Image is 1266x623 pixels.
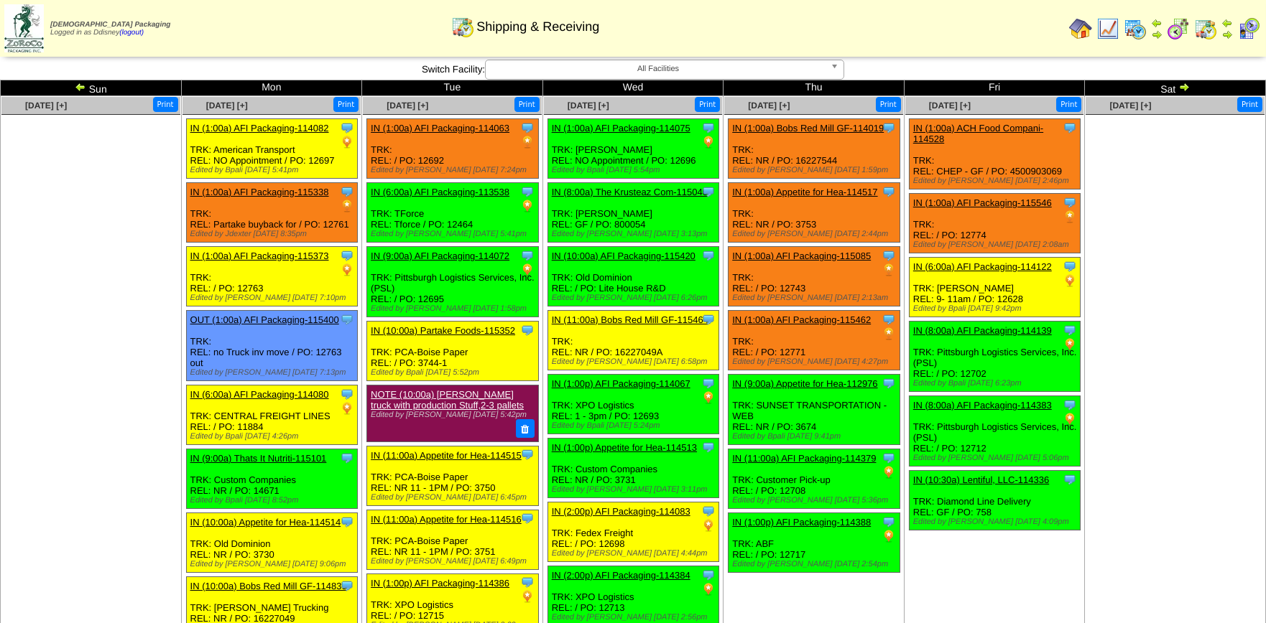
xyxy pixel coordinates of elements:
span: [DATE] [+] [748,100,790,111]
div: TRK: REL: no Truck inv move / PO: 12763 out [186,311,358,381]
a: IN (11:00a) AFI Packaging-114379 [732,453,876,464]
img: PO [1063,337,1077,352]
img: PO [1063,273,1077,288]
td: Wed [542,80,724,96]
a: IN (6:00a) AFI Packaging-114122 [913,261,1052,272]
img: Tooltip [882,451,896,465]
a: IN (8:00a) AFI Packaging-114139 [913,325,1052,336]
a: [DATE] [+] [1109,100,1151,111]
a: [DATE] [+] [568,100,609,111]
div: TRK: PCA-Boise Paper REL: / PO: 3744-1 [367,322,539,381]
div: TRK: REL: / PO: 12743 [729,247,900,306]
a: [DATE] [+] [25,100,67,111]
img: PO [701,135,716,149]
td: Tue [362,80,543,96]
div: Edited by Bpali [DATE] 5:54pm [552,166,719,174]
div: TRK: REL: / PO: 12692 [367,119,539,179]
img: Tooltip [882,184,896,199]
div: Edited by [PERSON_NAME] [DATE] 1:58pm [371,304,538,313]
a: IN (6:00a) AFI Packaging-114080 [190,389,329,400]
div: TRK: REL: Partake buyback for / PO: 12761 [186,183,358,243]
div: TRK: ABF REL: / PO: 12717 [729,513,900,573]
img: PO [340,135,354,149]
img: PO [701,518,716,533]
img: Tooltip [882,121,896,135]
img: Tooltip [340,451,354,465]
div: Edited by [PERSON_NAME] [DATE] 6:49pm [371,557,538,566]
span: All Facilities [491,60,825,78]
div: Edited by [PERSON_NAME] [DATE] 2:44pm [732,230,900,238]
img: Tooltip [1063,323,1077,337]
div: TRK: Custom Companies REL: NR / PO: 14671 [186,449,358,509]
a: IN (1:00a) AFI Packaging-115085 [732,250,871,261]
a: IN (1:00p) Appetite for Hea-114513 [552,442,697,453]
a: IN (2:00p) AFI Packaging-114384 [552,570,690,581]
div: Edited by [PERSON_NAME] [DATE] 4:09pm [913,517,1081,526]
img: Tooltip [340,184,354,199]
div: Edited by [PERSON_NAME] [DATE] 5:41pm [371,230,538,238]
img: calendarinout.gif [1194,17,1217,40]
a: IN (6:00a) AFI Packaging-113538 [371,187,509,197]
div: Edited by [PERSON_NAME] [DATE] 2:13am [732,294,900,302]
img: Tooltip [701,312,716,327]
div: Edited by [PERSON_NAME] [DATE] 7:10pm [190,294,358,302]
img: PO [701,582,716,596]
a: IN (11:00a) Appetite for Hea-114516 [371,514,522,525]
a: IN (1:00a) ACH Food Compani-114528 [913,123,1043,144]
div: Edited by [PERSON_NAME] [DATE] 9:06pm [190,560,358,568]
div: TRK: REL: NR / PO: 16227049A [547,311,719,370]
img: Tooltip [340,248,354,263]
span: [DATE] [+] [206,100,248,111]
div: TRK: REL: / PO: 12774 [909,194,1081,253]
a: IN (1:00a) Bobs Red Mill GF-114019 [732,123,884,133]
div: TRK: Pittsburgh Logistics Services, Inc. (PSL) REL: / PO: 12702 [909,322,1081,392]
div: TRK: Pittsburgh Logistics Services, Inc. (PSL) REL: / PO: 12695 [367,247,539,317]
img: Tooltip [340,121,354,135]
div: Edited by [PERSON_NAME] [DATE] 1:59pm [732,166,900,174]
img: PO [882,263,896,277]
span: [DATE] [+] [929,100,971,111]
img: arrowleft.gif [1151,17,1163,29]
a: (logout) [119,29,144,37]
div: Edited by [PERSON_NAME] [DATE] 6:45pm [371,493,538,502]
button: Print [695,97,720,112]
img: Tooltip [520,121,535,135]
div: Edited by [PERSON_NAME] [DATE] 4:44pm [552,549,719,558]
div: TRK: REL: / PO: 12763 [186,247,358,306]
div: Edited by Bpali [DATE] 4:26pm [190,432,358,441]
img: Tooltip [340,387,354,401]
img: PO [882,529,896,543]
img: PO [1063,412,1077,426]
img: calendarprod.gif [1124,17,1147,40]
img: Tooltip [882,248,896,263]
img: Tooltip [520,511,535,525]
span: [DEMOGRAPHIC_DATA] Packaging [50,21,170,29]
a: IN (8:00a) AFI Packaging-114383 [913,400,1052,411]
a: IN (1:00a) AFI Packaging-115373 [190,250,329,261]
a: OUT (1:00a) AFI Packaging-115400 [190,314,339,325]
img: arrowleft.gif [1221,17,1233,29]
img: line_graph.gif [1096,17,1119,40]
a: IN (9:00a) AFI Packaging-114072 [371,250,509,261]
img: Tooltip [882,515,896,529]
a: IN (1:00a) AFI Packaging-114082 [190,123,329,133]
img: Tooltip [701,504,716,518]
div: Edited by Bpali [DATE] 6:23pm [913,379,1081,388]
img: Tooltip [1063,259,1077,273]
div: TRK: Diamond Line Delivery REL: GF / PO: 758 [909,471,1081,530]
div: TRK: [PERSON_NAME] REL: NO Appointment / PO: 12696 [547,119,719,179]
a: IN (1:00a) AFI Packaging-114075 [552,123,690,133]
img: PO [340,263,354,277]
img: PO [882,465,896,479]
img: Tooltip [701,376,716,390]
img: PO [520,199,535,213]
div: Edited by Bpali [DATE] 5:41pm [190,166,358,174]
div: TRK: American Transport REL: NO Appointment / PO: 12697 [186,119,358,179]
a: IN (1:00p) AFI Packaging-114067 [552,378,690,389]
a: IN (10:00a) Partake Foods-115352 [371,325,515,336]
a: IN (2:00p) AFI Packaging-114083 [552,506,690,517]
button: Print [1056,97,1081,112]
button: Delete Note [516,419,535,438]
